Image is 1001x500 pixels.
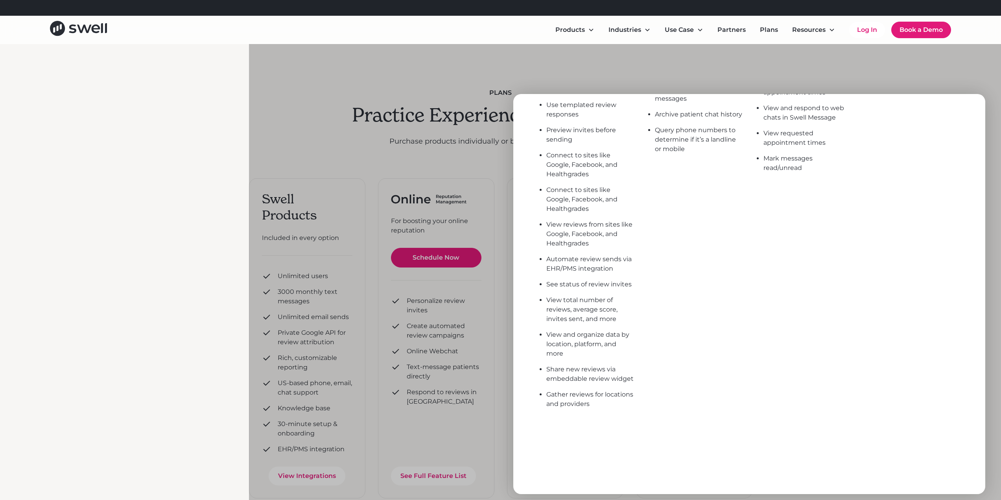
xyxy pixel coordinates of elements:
div: Use Case [665,25,694,35]
div: Query phone numbers to determine if it’s a landline or mobile [655,125,743,154]
div: Bulk send text and email messages [655,85,743,103]
a: Book a Demo [891,22,951,38]
div: Use templated review responses [546,100,634,119]
div: View reviews from sites like Google, Facebook, and Healthgrades [546,220,634,248]
div: Products [555,25,585,35]
div: Industries [608,25,641,35]
div: View and organize data by location, platform, and more [546,330,634,358]
div: Automate review sends via EHR/PMS integration [546,255,634,273]
div: See status of review invites [546,280,634,289]
a: home [50,21,107,39]
div: View and respond to web chats in Swell Message [763,103,852,122]
div: Archive patient chat history [655,110,743,119]
div: Share new reviews via embeddable review widget [546,365,634,384]
div: Preview invites before sending [546,125,634,144]
a: Plans [754,22,784,38]
div: Resources [792,25,826,35]
a: Log In [849,22,885,38]
a: Partners [711,22,752,38]
div: Use Case [658,22,710,38]
div: Industries [602,22,657,38]
div: View requested appointment times [763,129,852,148]
div: Gather reviews for locations and providers [546,390,634,409]
div: Connect to sites like Google, Facebook, and Healthgrades [546,151,634,179]
div: Mark messages read/unread [763,154,852,173]
div: Products [549,22,601,38]
div: Connect to sites like Google, Facebook, and Healthgrades [546,185,634,214]
div: Resources [786,22,841,38]
div: View total number of reviews, average score, invites sent, and more [546,295,634,324]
